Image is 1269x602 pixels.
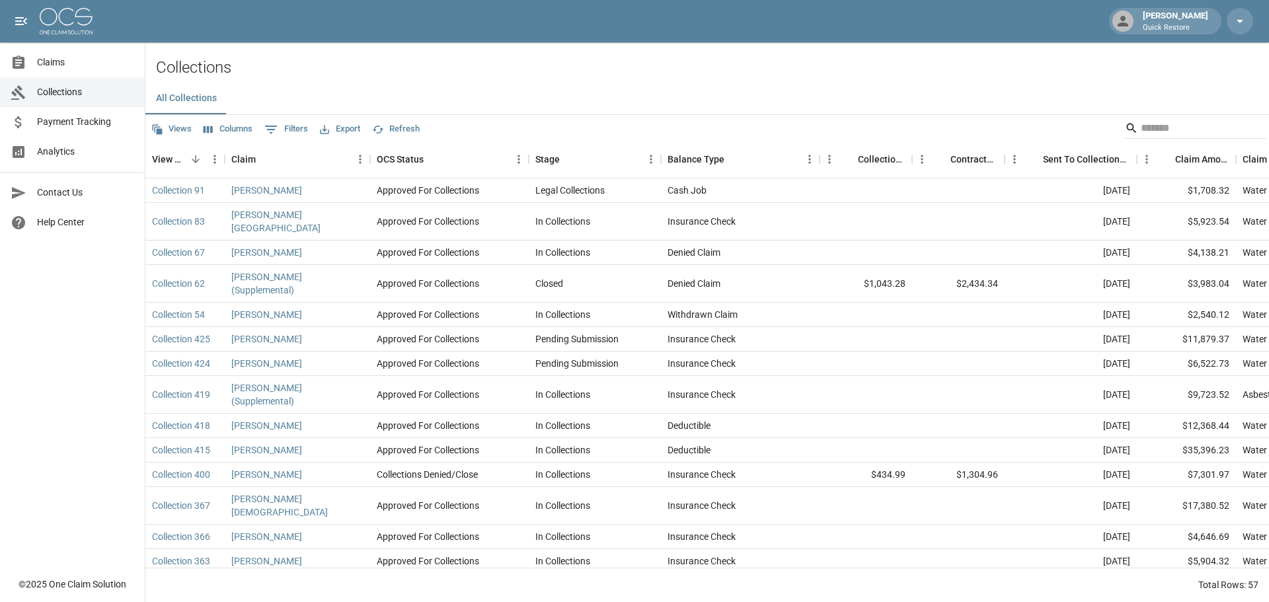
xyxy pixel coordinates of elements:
button: open drawer [8,8,34,34]
div: Approved For Collections [377,308,479,321]
div: $35,396.23 [1137,438,1236,463]
button: Menu [820,149,839,169]
div: Approved For Collections [377,277,479,290]
div: In Collections [535,246,590,259]
a: Collection 415 [152,443,210,457]
a: Collection 83 [152,215,205,228]
div: Contractor Amount [912,141,1005,178]
a: Collection 67 [152,246,205,259]
div: [DATE] [1005,327,1137,352]
div: Cash Job [668,184,707,197]
a: Collection 54 [152,308,205,321]
div: Insurance Check [668,468,736,481]
div: Denied Claim [668,246,720,259]
a: [PERSON_NAME] [231,443,302,457]
div: Insurance Check [668,530,736,543]
div: Approved For Collections [377,357,479,370]
button: Views [148,119,195,139]
div: Balance Type [661,141,820,178]
button: Sort [256,150,274,169]
a: Collection 62 [152,277,205,290]
div: Insurance Check [668,332,736,346]
div: Approved For Collections [377,332,479,346]
div: Insurance Check [668,215,736,228]
span: Claims [37,56,134,69]
a: [PERSON_NAME] [231,332,302,346]
span: Help Center [37,215,134,229]
div: Pending Submission [535,332,619,346]
div: View Collection [152,141,186,178]
a: Collection 424 [152,357,210,370]
a: [PERSON_NAME] [231,530,302,543]
button: Show filters [261,119,311,140]
div: Contractor Amount [950,141,998,178]
div: [DATE] [1005,241,1137,265]
div: Collections Fee [820,141,912,178]
div: Claim Amount [1137,141,1236,178]
div: In Collections [535,215,590,228]
div: Search [1125,118,1266,141]
div: Approved For Collections [377,246,479,259]
div: [DATE] [1005,178,1137,203]
div: [DATE] [1005,352,1137,376]
a: [PERSON_NAME] [231,308,302,321]
a: [PERSON_NAME] [231,357,302,370]
div: Balance Type [668,141,724,178]
div: [DATE] [1005,438,1137,463]
button: Sort [932,150,950,169]
div: $3,983.04 [1137,265,1236,303]
div: dynamic tabs [145,83,1269,114]
div: $5,923.54 [1137,203,1236,241]
div: Approved For Collections [377,530,479,543]
div: Claim [231,141,256,178]
div: OCS Status [370,141,529,178]
button: Select columns [200,119,256,139]
div: $434.99 [820,463,912,487]
div: Deductible [668,443,711,457]
div: Total Rows: 57 [1198,578,1258,591]
p: Quick Restore [1143,22,1208,34]
div: $1,708.32 [1137,178,1236,203]
h2: Collections [156,58,1269,77]
div: In Collections [535,419,590,432]
a: Collection 419 [152,388,210,401]
a: [PERSON_NAME] (Supplemental) [231,270,364,297]
div: $4,646.69 [1137,525,1236,549]
div: Insurance Check [668,499,736,512]
div: View Collection [145,141,225,178]
div: Approved For Collections [377,554,479,568]
div: Closed [535,277,563,290]
button: Sort [724,150,743,169]
div: Sent To Collections Date [1043,141,1130,178]
div: [DATE] [1005,265,1137,303]
div: Denied Claim [668,277,720,290]
button: Sort [1024,150,1043,169]
div: In Collections [535,388,590,401]
div: In Collections [535,530,590,543]
div: Stage [535,141,560,178]
a: Collection 418 [152,419,210,432]
button: Sort [1157,150,1175,169]
div: $11,879.37 [1137,327,1236,352]
a: [PERSON_NAME] [231,246,302,259]
a: Collection 366 [152,530,210,543]
button: Export [317,119,364,139]
div: In Collections [535,308,590,321]
div: $4,138.21 [1137,241,1236,265]
div: $5,904.32 [1137,549,1236,574]
div: Claim Amount [1175,141,1229,178]
div: Approved For Collections [377,499,479,512]
a: Collection 400 [152,468,210,481]
div: $6,522.73 [1137,352,1236,376]
div: Pending Submission [535,357,619,370]
button: Menu [1005,149,1024,169]
a: Collection 363 [152,554,210,568]
div: [DATE] [1005,414,1137,438]
a: [PERSON_NAME] (Supplemental) [231,381,364,408]
div: Collections Fee [858,141,905,178]
div: Approved For Collections [377,419,479,432]
div: In Collections [535,499,590,512]
button: Menu [800,149,820,169]
div: Deductible [668,419,711,432]
div: $2,540.12 [1137,303,1236,327]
